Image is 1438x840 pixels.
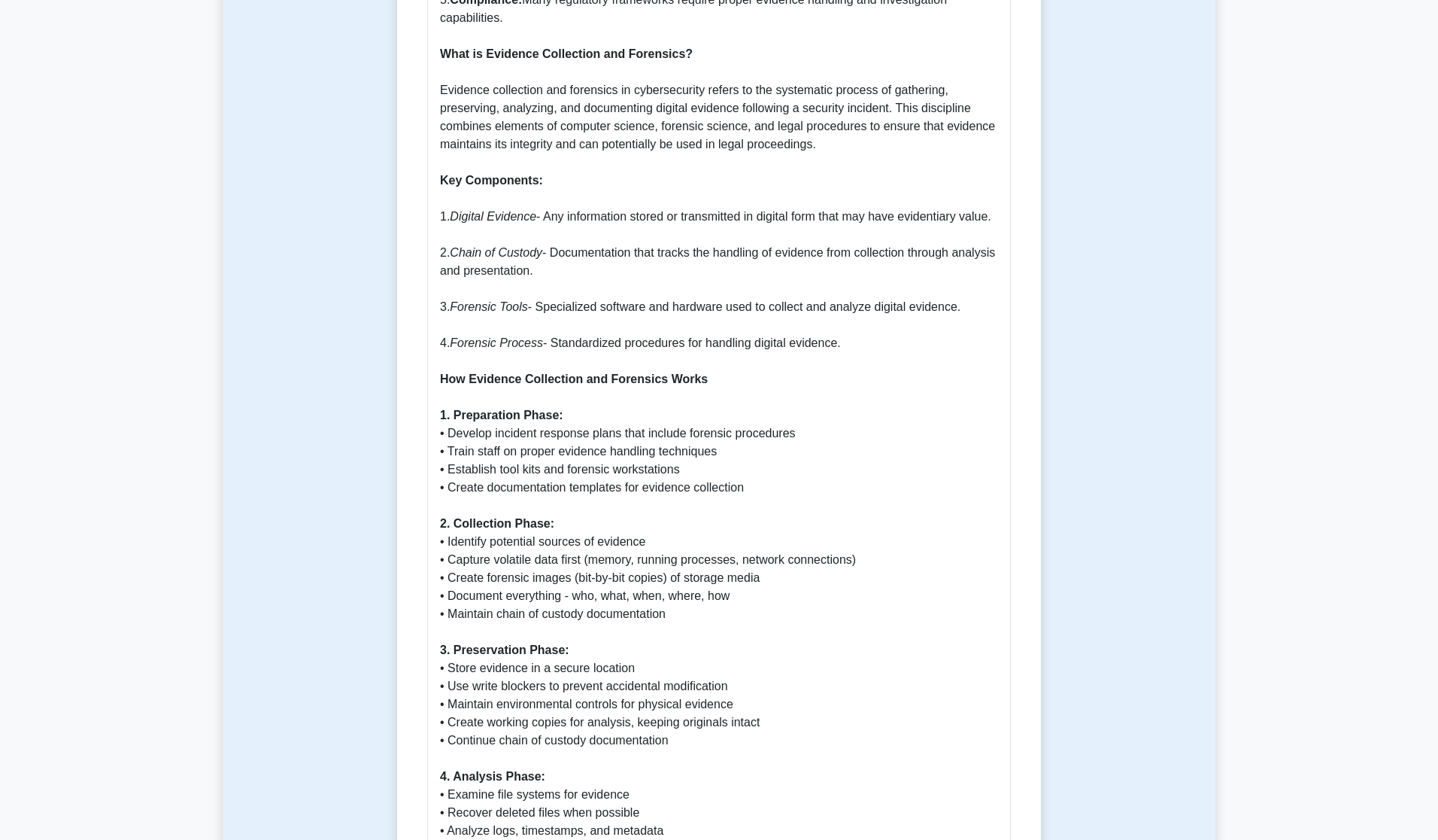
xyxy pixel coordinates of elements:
b: 2. Collection Phase: [440,517,554,530]
b: 3. Preservation Phase: [440,644,569,656]
b: 1. Preparation Phase: [440,409,563,422]
b: 4. Analysis Phase: [440,770,545,783]
b: Key Components: [440,174,543,187]
i: Digital Evidence [450,210,536,223]
i: Chain of Custody [450,246,542,259]
b: What is Evidence Collection and Forensics? [440,47,693,60]
i: Forensic Tools [450,300,527,313]
b: How Evidence Collection and Forensics Works [440,373,708,385]
i: Forensic Process [450,336,543,349]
